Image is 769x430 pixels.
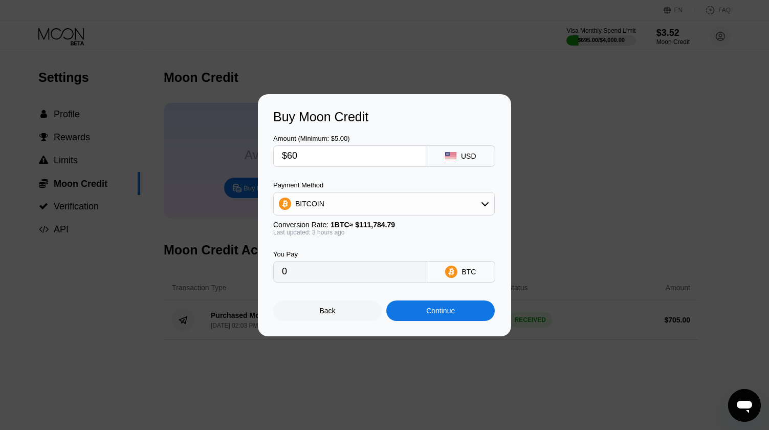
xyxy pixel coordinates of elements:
[728,389,761,422] iframe: Button to launch messaging window
[295,200,324,208] div: BITCOIN
[461,152,476,160] div: USD
[331,221,395,229] span: 1 BTC ≈ $111,784.79
[273,300,382,321] div: Back
[273,221,495,229] div: Conversion Rate:
[273,110,496,124] div: Buy Moon Credit
[273,135,426,142] div: Amount (Minimum: $5.00)
[273,229,495,236] div: Last updated: 3 hours ago
[274,193,494,214] div: BITCOIN
[462,268,476,276] div: BTC
[273,250,426,258] div: You Pay
[273,181,495,189] div: Payment Method
[386,300,495,321] div: Continue
[282,146,418,166] input: $0.00
[320,307,336,315] div: Back
[426,307,455,315] div: Continue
